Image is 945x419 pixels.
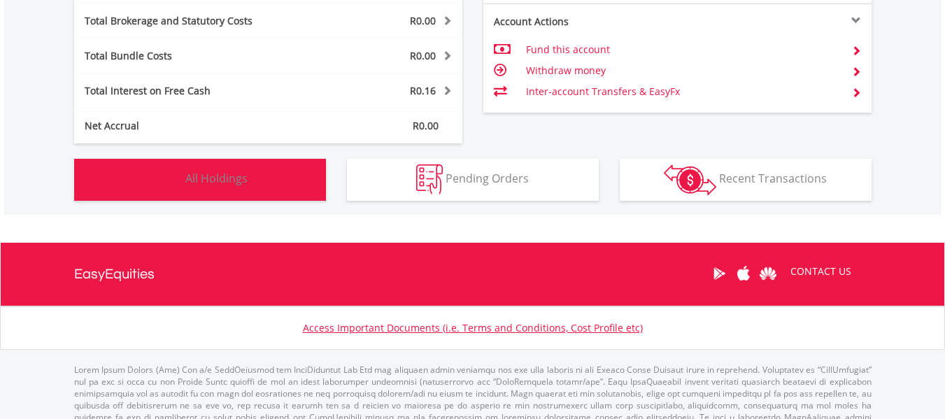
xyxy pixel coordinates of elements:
[152,164,183,194] img: holdings-wht.png
[74,49,301,63] div: Total Bundle Costs
[526,81,840,102] td: Inter-account Transfers & EasyFx
[410,14,436,27] span: R0.00
[707,252,732,295] a: Google Play
[620,159,872,201] button: Recent Transactions
[526,60,840,81] td: Withdraw money
[719,171,827,186] span: Recent Transactions
[410,49,436,62] span: R0.00
[347,159,599,201] button: Pending Orders
[74,159,326,201] button: All Holdings
[446,171,529,186] span: Pending Orders
[74,243,155,306] a: EasyEquities
[526,39,840,60] td: Fund this account
[732,252,756,295] a: Apple
[74,119,301,133] div: Net Accrual
[416,164,443,194] img: pending_instructions-wht.png
[664,164,716,195] img: transactions-zar-wht.png
[781,252,861,291] a: CONTACT US
[756,252,781,295] a: Huawei
[410,84,436,97] span: R0.16
[483,15,678,29] div: Account Actions
[413,119,439,132] span: R0.00
[303,321,643,334] a: Access Important Documents (i.e. Terms and Conditions, Cost Profile etc)
[185,171,248,186] span: All Holdings
[74,14,301,28] div: Total Brokerage and Statutory Costs
[74,84,301,98] div: Total Interest on Free Cash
